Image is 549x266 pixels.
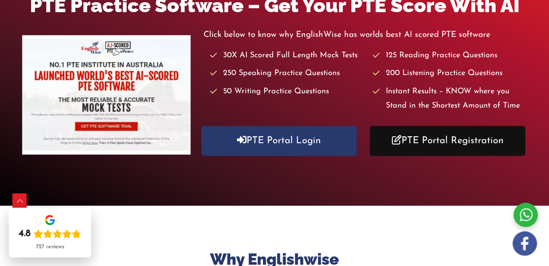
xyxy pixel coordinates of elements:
li: 125 Reading Practice Questions [372,49,527,63]
a: PTE Portal Registration [370,126,525,156]
li: 50 Writing Practice Questions [210,85,365,99]
div: 727 reviews [36,243,64,250]
li: 30X AI Scored Full Length Mock Tests [210,49,365,63]
div: Rating: 4.8 out of 5 [19,228,81,240]
a: PTE Portal Login [201,126,357,156]
div: 4.8 [19,228,31,240]
img: white-facebook.png [513,231,537,256]
li: 200 Listening Practice Questions [372,66,527,81]
img: pte-institute-main [22,35,191,154]
li: 250 Speaking Practice Questions [210,66,365,81]
p: Click below to know why EnglishWise has worlds best AI scored PTE software [204,28,527,42]
li: Instant Results – KNOW where you Stand in the Shortest Amount of Time [372,85,527,114]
